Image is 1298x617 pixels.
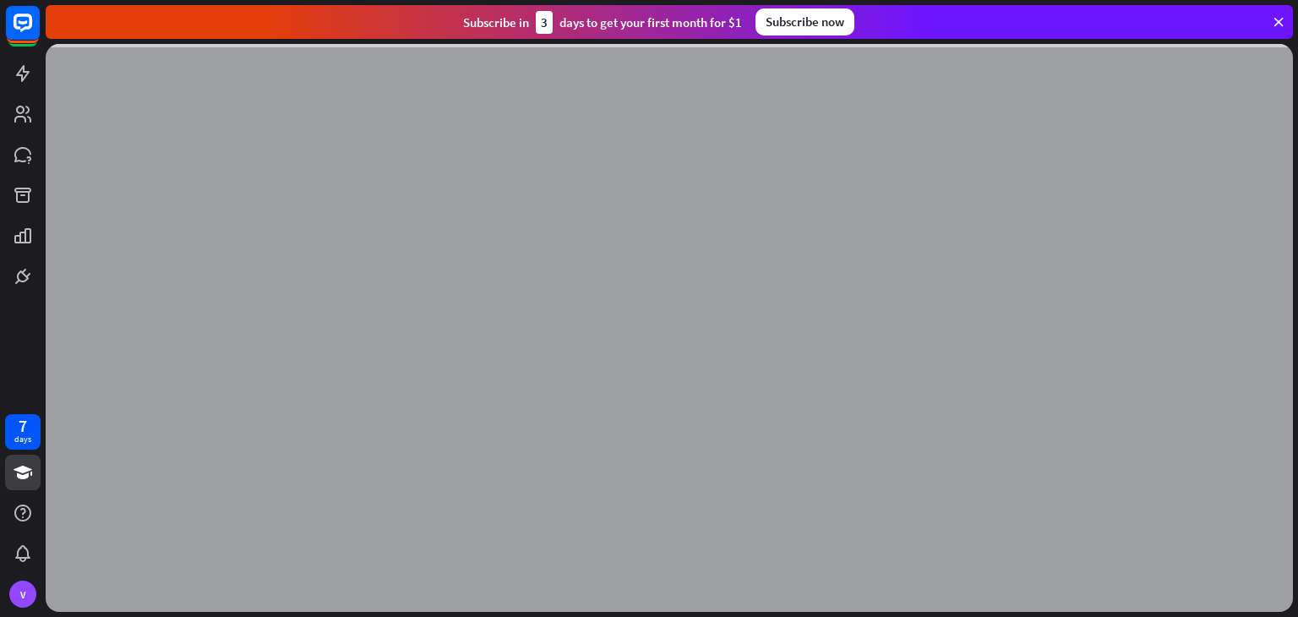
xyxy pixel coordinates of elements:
div: 7 [19,418,27,434]
div: days [14,434,31,445]
a: 7 days [5,414,41,450]
div: Subscribe now [755,8,854,35]
div: 3 [536,11,553,34]
div: Subscribe in days to get your first month for $1 [463,11,742,34]
div: V [9,581,36,608]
